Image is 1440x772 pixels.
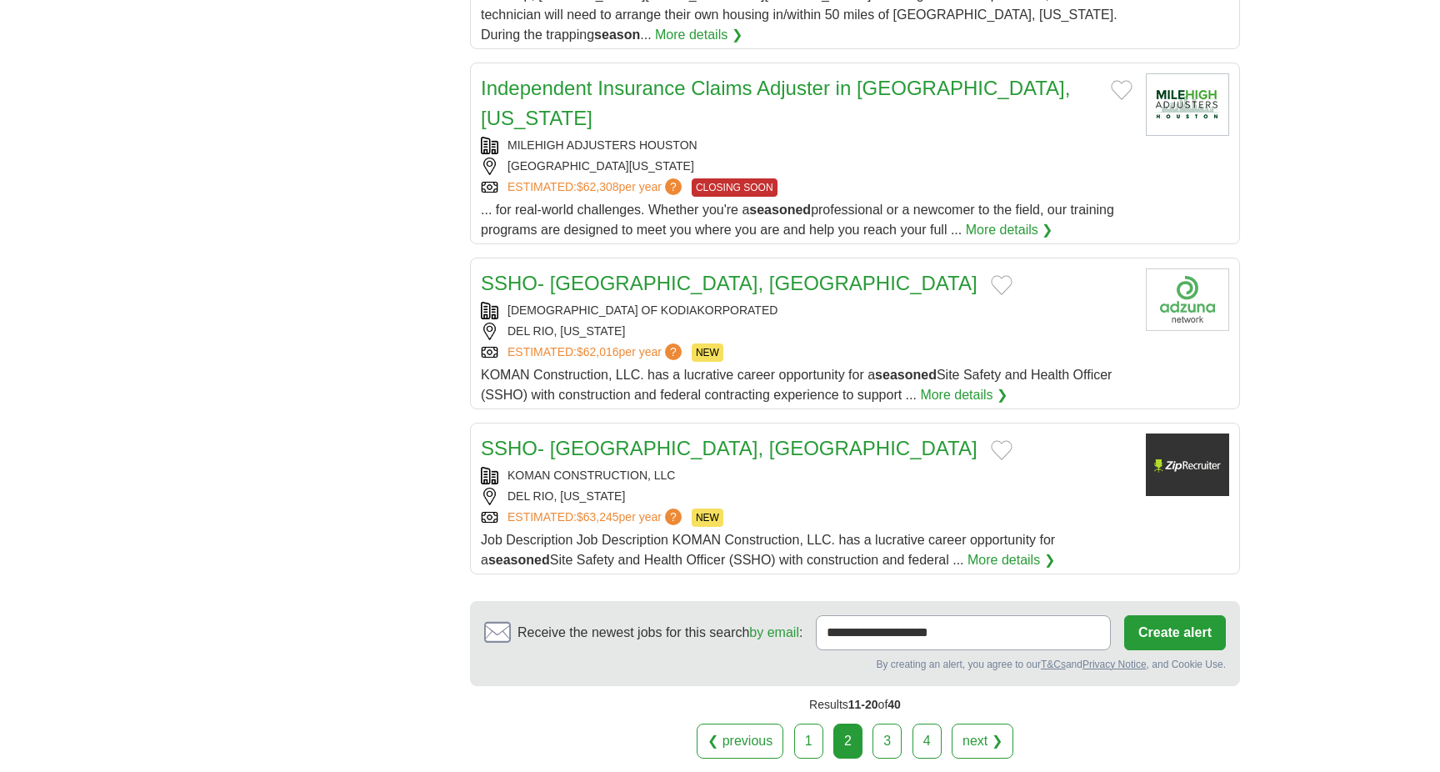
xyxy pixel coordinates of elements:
[991,440,1012,460] button: Add to favorite jobs
[665,509,682,525] span: ?
[887,698,901,711] span: 40
[481,77,1070,129] a: Independent Insurance Claims Adjuster in [GEOGRAPHIC_DATA], [US_STATE]
[833,724,862,759] div: 2
[665,343,682,360] span: ?
[1146,434,1229,496] img: Company logo
[481,302,1132,319] div: [DEMOGRAPHIC_DATA] OF KODIAKORPORATED
[794,724,823,759] a: 1
[991,275,1012,295] button: Add to favorite jobs
[507,138,697,152] a: MILEHIGH ADJUSTERS HOUSTON
[1146,73,1229,136] img: MileHigh Adjusters Houston logo
[484,657,1226,672] div: By creating an alert, you agree to our and , and Cookie Use.
[488,553,550,567] strong: seasoned
[967,550,1055,570] a: More details ❯
[749,625,799,639] a: by email
[470,686,1240,724] div: Results of
[665,178,682,195] span: ?
[517,623,802,643] span: Receive the newest jobs for this search :
[481,158,1132,175] div: [GEOGRAPHIC_DATA][US_STATE]
[507,343,685,362] a: ESTIMATED:$62,016per year?
[594,28,640,42] strong: season
[481,488,1132,505] div: DEL RIO, [US_STATE]
[875,368,937,382] strong: seasoned
[749,203,811,217] strong: seasoned
[481,203,1114,237] span: ... for real-world challenges. Whether you're a professional or a newcomer to the field, our trai...
[1146,268,1229,331] img: Company logo
[481,437,977,459] a: SSHO- [GEOGRAPHIC_DATA], [GEOGRAPHIC_DATA]
[697,724,783,759] a: ❮ previous
[1082,659,1147,670] a: Privacy Notice
[952,724,1013,759] a: next ❯
[481,323,1132,340] div: DEL RIO, [US_STATE]
[481,272,977,294] a: SSHO- [GEOGRAPHIC_DATA], [GEOGRAPHIC_DATA]
[655,25,742,45] a: More details ❯
[577,180,619,193] span: $62,308
[872,724,902,759] a: 3
[1041,659,1066,670] a: T&Cs
[692,178,777,197] span: CLOSING SOON
[481,368,1112,402] span: KOMAN Construction, LLC. has a lucrative career opportunity for a Site Safety and Health Officer ...
[692,343,723,362] span: NEW
[848,698,878,711] span: 11-20
[1111,80,1132,100] button: Add to favorite jobs
[692,509,723,527] span: NEW
[577,345,619,358] span: $62,016
[966,220,1053,240] a: More details ❯
[481,533,1055,567] span: Job Description Job Description KOMAN Construction, LLC. has a lucrative career opportunity for a...
[507,178,685,197] a: ESTIMATED:$62,308per year?
[481,467,1132,484] div: KOMAN CONSTRUCTION, LLC
[912,724,942,759] a: 4
[1124,615,1226,650] button: Create alert
[920,385,1007,405] a: More details ❯
[577,510,619,524] span: $63,245
[507,509,685,527] a: ESTIMATED:$63,245per year?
